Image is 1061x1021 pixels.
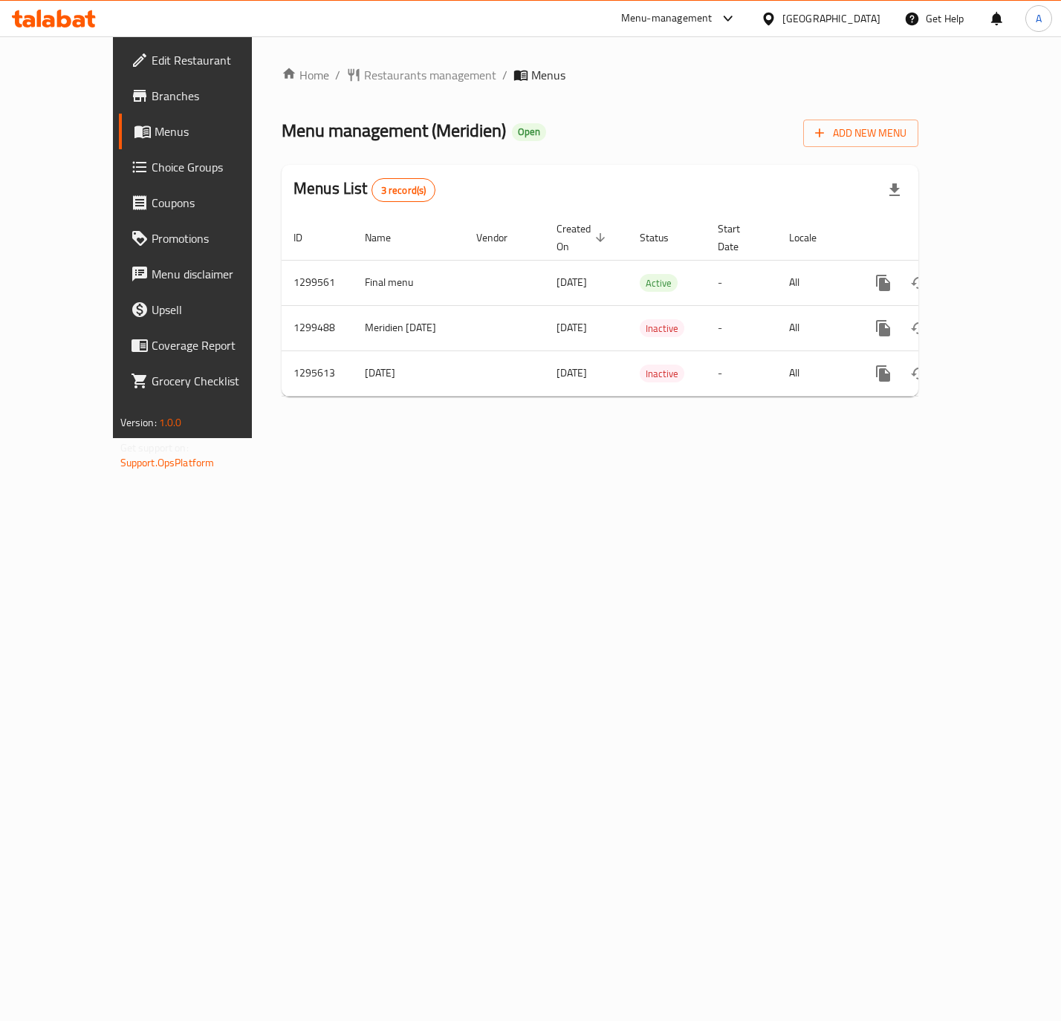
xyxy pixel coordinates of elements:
[640,319,684,337] div: Inactive
[353,350,464,396] td: [DATE]
[866,310,901,346] button: more
[789,229,836,247] span: Locale
[155,123,278,140] span: Menus
[282,305,353,350] td: 1299488
[557,220,610,255] span: Created On
[476,229,527,247] span: Vendor
[120,453,215,472] a: Support.OpsPlatform
[353,305,464,350] td: Meridien [DATE]
[152,336,278,354] span: Coverage Report
[152,301,278,319] span: Upsell
[152,194,278,212] span: Coupons
[119,363,290,399] a: Grocery Checklist
[640,320,684,337] span: Inactive
[706,350,777,396] td: -
[282,350,353,396] td: 1295613
[119,185,290,221] a: Coupons
[706,260,777,305] td: -
[777,260,854,305] td: All
[119,149,290,185] a: Choice Groups
[718,220,759,255] span: Start Date
[866,265,901,301] button: more
[777,305,854,350] td: All
[877,172,912,208] div: Export file
[119,78,290,114] a: Branches
[777,350,854,396] td: All
[119,221,290,256] a: Promotions
[282,66,329,84] a: Home
[152,51,278,69] span: Edit Restaurant
[120,413,157,432] span: Version:
[335,66,340,84] li: /
[557,363,587,382] span: [DATE]
[371,178,436,202] div: Total records count
[901,310,937,346] button: Change Status
[282,114,506,147] span: Menu management ( Meridien )
[119,256,290,292] a: Menu disclaimer
[119,327,290,363] a: Coverage Report
[353,260,464,305] td: Final menu
[557,273,587,292] span: [DATE]
[901,265,937,301] button: Change Status
[282,215,1020,397] table: enhanced table
[282,66,918,84] nav: breadcrumb
[803,120,918,147] button: Add New Menu
[119,42,290,78] a: Edit Restaurant
[152,265,278,283] span: Menu disclaimer
[119,292,290,327] a: Upsell
[640,275,678,292] span: Active
[621,10,713,27] div: Menu-management
[282,260,353,305] td: 1299561
[706,305,777,350] td: -
[640,229,688,247] span: Status
[512,123,546,141] div: Open
[159,413,182,432] span: 1.0.0
[640,274,678,292] div: Active
[502,66,507,84] li: /
[152,158,278,176] span: Choice Groups
[512,125,546,138] span: Open
[152,372,278,390] span: Grocery Checklist
[815,124,906,143] span: Add New Menu
[372,183,435,198] span: 3 record(s)
[866,356,901,391] button: more
[1036,10,1042,27] span: A
[152,87,278,105] span: Branches
[293,229,322,247] span: ID
[346,66,496,84] a: Restaurants management
[901,356,937,391] button: Change Status
[364,66,496,84] span: Restaurants management
[293,177,435,202] h2: Menus List
[152,229,278,247] span: Promotions
[640,365,684,382] span: Inactive
[782,10,880,27] div: [GEOGRAPHIC_DATA]
[119,114,290,149] a: Menus
[120,438,189,457] span: Get support on:
[365,229,410,247] span: Name
[557,318,587,337] span: [DATE]
[854,215,1020,261] th: Actions
[531,66,565,84] span: Menus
